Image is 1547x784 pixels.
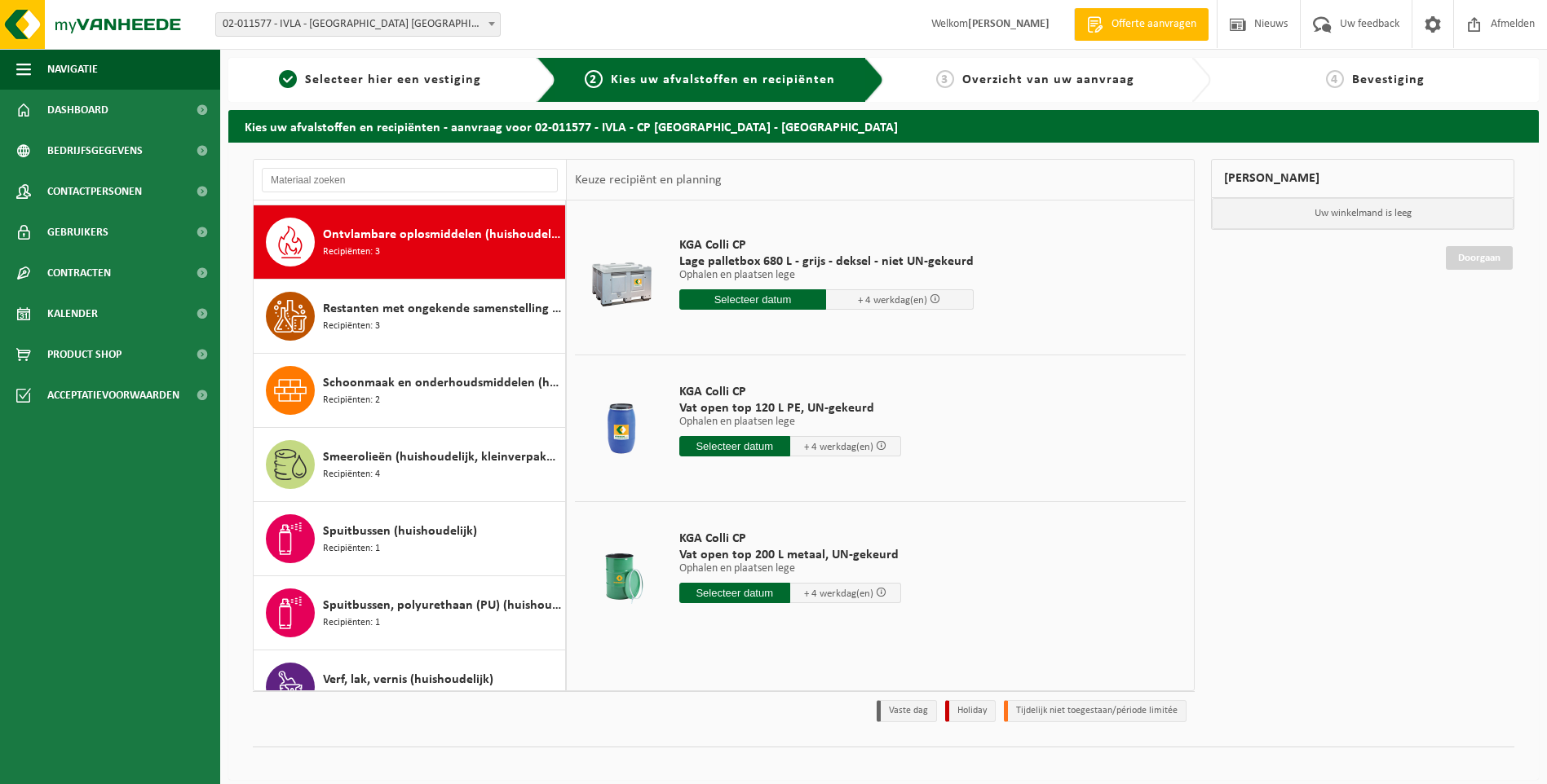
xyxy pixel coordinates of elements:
p: Ophalen en plaatsen lege [679,563,901,575]
span: Vat open top 200 L metaal, UN-gekeurd [679,547,901,563]
div: [PERSON_NAME] [1211,159,1514,198]
a: 1Selecteer hier een vestiging [236,70,524,90]
span: Recipiënten: 3 [323,244,380,260]
span: Kies uw afvalstoffen en recipiënten [611,73,835,86]
span: Recipiënten: 1 [323,541,380,557]
span: Lage palletbox 680 L - grijs - deksel - niet UN-gekeurd [679,253,974,270]
span: Navigatie [47,49,98,90]
span: Recipiënten: 1 [323,615,380,631]
span: 2 [585,70,603,88]
li: Vaste dag [877,700,937,722]
li: Tijdelijk niet toegestaan/période limitée [1004,700,1187,722]
h2: Kies uw afvalstoffen en recipiënten - aanvraag voor 02-011577 - IVLA - CP [GEOGRAPHIC_DATA] - [GE... [228,110,1539,142]
input: Selecteer datum [679,289,827,310]
button: Smeerolieën (huishoudelijk, kleinverpakking) Recipiënten: 4 [254,428,566,502]
span: Recipiënten: 3 [323,319,380,334]
span: Acceptatievoorwaarden [47,375,179,416]
span: Bevestiging [1352,73,1425,86]
button: Spuitbussen (huishoudelijk) Recipiënten: 1 [254,502,566,576]
span: Verf, lak, vernis (huishoudelijk) [323,670,493,689]
span: Vat open top 120 L PE, UN-gekeurd [679,400,901,416]
span: Gebruikers [47,212,108,253]
span: 3 [936,70,954,88]
button: Verf, lak, vernis (huishoudelijk) Recipiënten: 2 [254,650,566,725]
button: Ontvlambare oplosmiddelen (huishoudelijk) Recipiënten: 3 [254,205,566,280]
span: Contracten [47,253,111,293]
span: + 4 werkdag(en) [804,588,873,599]
span: KGA Colli CP [679,384,901,400]
span: + 4 werkdag(en) [858,295,927,306]
span: KGA Colli CP [679,237,974,253]
button: Restanten met ongekende samenstelling (huishoudelijk) Recipiënten: 3 [254,280,566,354]
span: Selecteer hier een vestiging [305,73,481,86]
span: Recipiënten: 2 [323,689,380,705]
span: 4 [1326,70,1344,88]
span: Overzicht van uw aanvraag [962,73,1134,86]
span: Restanten met ongekende samenstelling (huishoudelijk) [323,299,561,319]
p: Ophalen en plaatsen lege [679,416,901,428]
strong: [PERSON_NAME] [968,18,1050,30]
span: KGA Colli CP [679,531,901,547]
span: Spuitbussen (huishoudelijk) [323,522,477,541]
li: Holiday [945,700,996,722]
span: + 4 werkdag(en) [804,442,873,452]
span: 02-011577 - IVLA - CP OUDENAARDE - 9700 OUDENAARDE, LEEBEEKSTRAAT 10 [216,13,500,36]
span: 1 [279,70,297,88]
p: Ophalen en plaatsen lege [679,270,974,281]
span: Spuitbussen, polyurethaan (PU) (huishoudelijk) [323,596,561,615]
a: Offerte aanvragen [1074,8,1209,41]
span: Ontvlambare oplosmiddelen (huishoudelijk) [323,225,561,244]
span: Kalender [47,293,98,334]
span: Recipiënten: 4 [323,467,380,482]
span: 02-011577 - IVLA - CP OUDENAARDE - 9700 OUDENAARDE, LEEBEEKSTRAAT 10 [215,12,501,37]
span: Contactpersonen [47,171,142,212]
div: Keuze recipiënt en planning [567,160,730,200]
p: Uw winkelmand is leeg [1212,198,1514,229]
span: Offerte aanvragen [1107,16,1200,33]
input: Selecteer datum [679,583,790,603]
span: Schoonmaak en onderhoudsmiddelen (huishoudelijk) [323,373,561,393]
button: Schoonmaak en onderhoudsmiddelen (huishoudelijk) Recipiënten: 2 [254,354,566,428]
button: Spuitbussen, polyurethaan (PU) (huishoudelijk) Recipiënten: 1 [254,576,566,650]
input: Materiaal zoeken [262,168,558,192]
span: Bedrijfsgegevens [47,130,143,171]
span: Dashboard [47,90,108,130]
span: Smeerolieën (huishoudelijk, kleinverpakking) [323,447,561,467]
span: Recipiënten: 2 [323,393,380,408]
span: Product Shop [47,334,122,375]
input: Selecteer datum [679,436,790,456]
a: Doorgaan [1446,246,1513,270]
